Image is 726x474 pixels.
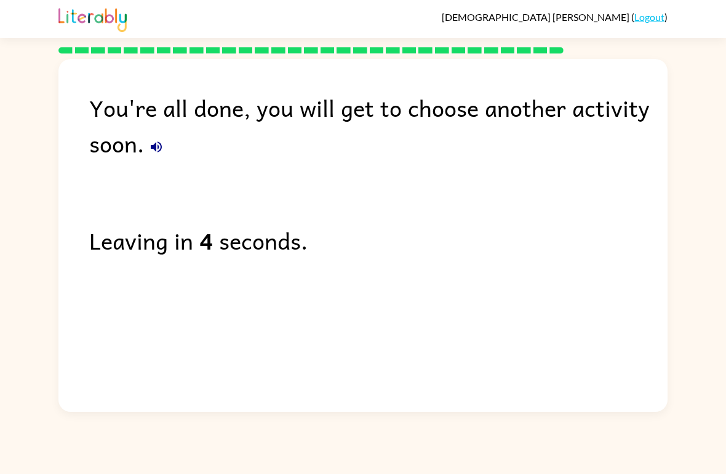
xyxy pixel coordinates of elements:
a: Logout [634,11,664,23]
b: 4 [199,223,213,258]
div: Leaving in seconds. [89,223,668,258]
div: ( ) [442,11,668,23]
span: [DEMOGRAPHIC_DATA] [PERSON_NAME] [442,11,631,23]
div: You're all done, you will get to choose another activity soon. [89,90,668,161]
img: Literably [58,5,127,32]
